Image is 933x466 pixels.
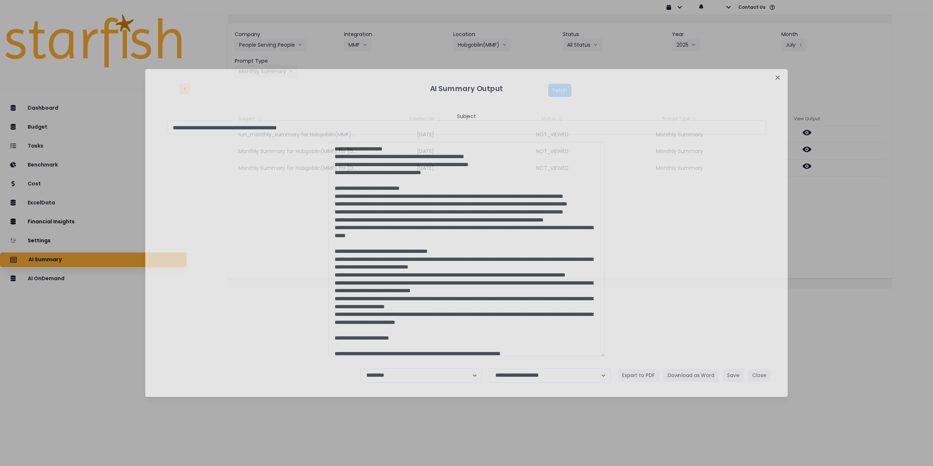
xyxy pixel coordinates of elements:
[618,369,659,382] button: Export to PDF
[457,113,476,120] header: Subject
[772,72,783,83] button: Close
[723,369,743,382] button: Save
[663,369,718,382] button: Download as Word
[154,78,779,100] header: AI Summary Output
[748,369,770,382] button: Close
